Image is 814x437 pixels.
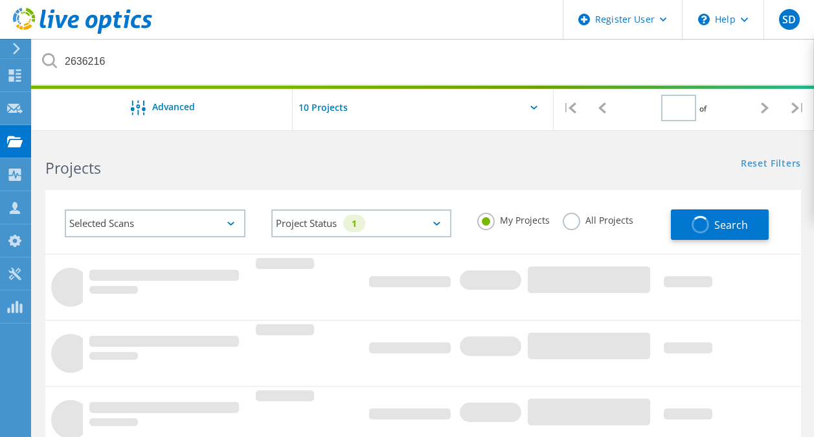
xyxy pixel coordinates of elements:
[699,103,707,114] span: of
[477,213,550,225] label: My Projects
[554,85,586,131] div: |
[152,102,195,112] span: Advanced
[698,14,710,25] svg: \n
[741,159,801,170] a: Reset Filters
[45,158,101,178] b: Projects
[563,213,633,225] label: All Projects
[65,209,245,237] div: Selected Scans
[782,14,796,25] span: SD
[343,215,365,232] div: 1
[671,209,769,240] button: Search
[13,27,152,36] a: Live Optics Dashboard
[714,218,748,232] span: Search
[271,209,452,237] div: Project Status
[782,85,814,131] div: |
